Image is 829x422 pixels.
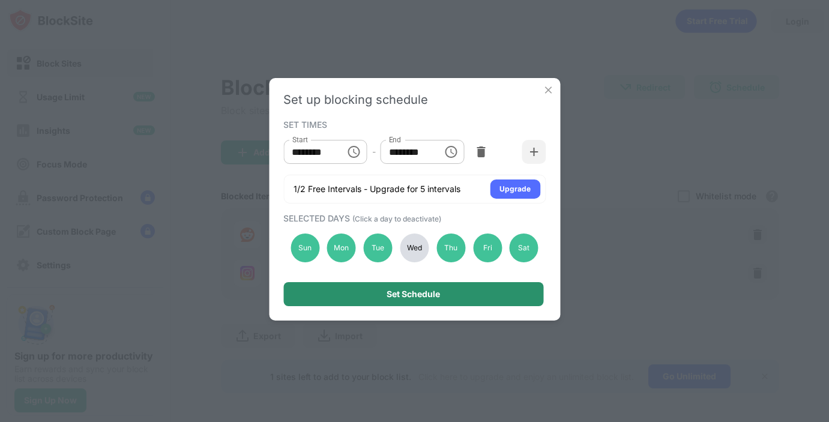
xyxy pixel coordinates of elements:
[283,119,543,129] div: SET TIMES
[292,134,307,145] label: Start
[327,234,356,262] div: Mon
[473,234,502,262] div: Fri
[352,214,441,223] span: (Click a day to deactivate)
[372,145,376,158] div: -
[387,289,440,299] div: Set Schedule
[364,234,393,262] div: Tue
[439,140,463,164] button: Choose time, selected time is 11:00 PM
[436,234,465,262] div: Thu
[294,183,460,195] div: 1/2 Free Intervals - Upgrade for 5 intervals
[499,183,531,195] div: Upgrade
[342,140,366,164] button: Choose time, selected time is 5:00 AM
[291,234,319,262] div: Sun
[510,234,538,262] div: Sat
[389,134,402,145] label: End
[400,234,429,262] div: Wed
[283,213,543,223] div: SELECTED DAYS
[283,92,546,107] div: Set up blocking schedule
[542,84,554,96] img: x-button.svg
